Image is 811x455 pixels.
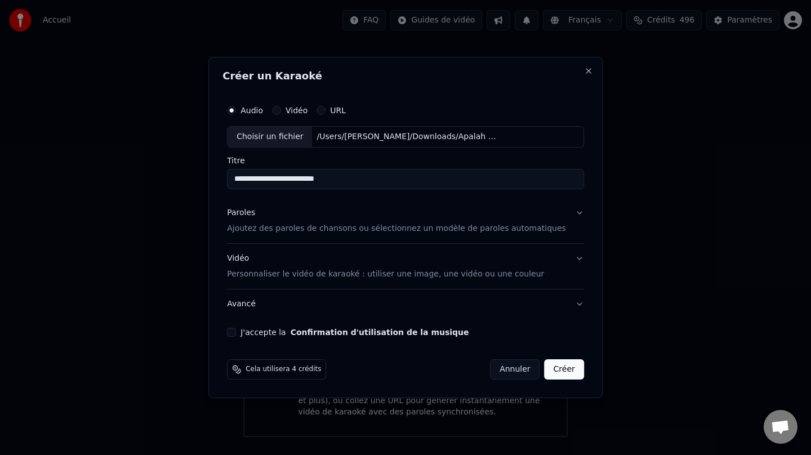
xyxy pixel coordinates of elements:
[227,198,584,243] button: ParolesAjoutez des paroles de chansons ou sélectionnez un modèle de paroles automatiques
[286,106,308,114] label: Vidéo
[291,328,469,336] button: J'accepte la
[227,223,566,234] p: Ajoutez des paroles de chansons ou sélectionnez un modèle de paroles automatiques
[227,289,584,319] button: Avancé
[222,71,589,81] h2: Créer un Karaoké
[240,328,469,336] label: J'accepte la
[313,131,504,142] div: /Users/[PERSON_NAME]/Downloads/Apalah arti Menunggu-[PERSON_NAME].m4a
[227,253,544,280] div: Vidéo
[227,207,255,218] div: Paroles
[330,106,346,114] label: URL
[545,359,584,380] button: Créer
[240,106,263,114] label: Audio
[227,269,544,280] p: Personnaliser le vidéo de karaoké : utiliser une image, une vidéo ou une couleur
[228,127,312,147] div: Choisir un fichier
[227,244,584,289] button: VidéoPersonnaliser le vidéo de karaoké : utiliser une image, une vidéo ou une couleur
[227,157,584,164] label: Titre
[246,365,321,374] span: Cela utilisera 4 crédits
[490,359,540,380] button: Annuler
